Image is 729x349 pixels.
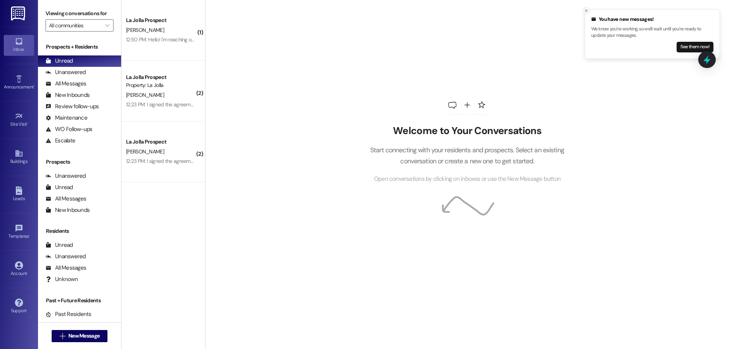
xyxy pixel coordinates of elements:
[126,101,290,108] div: 12:23 PM: I signed the agreement, will the parking pass charge be removed
[46,114,87,122] div: Maintenance
[38,158,121,166] div: Prospects
[46,137,75,145] div: Escalate
[126,36,652,43] div: 12:50 PM: Hello! i'm reaching out regarding the rent due this month. i was wondering if it could ...
[4,35,34,55] a: Inbox
[46,310,92,318] div: Past Residents
[591,16,713,23] div: You have new messages!
[46,241,73,249] div: Unread
[677,42,713,52] button: See them now!
[38,43,121,51] div: Prospects + Residents
[374,174,560,184] span: Open conversations by clicking on inboxes or use the New Message button
[34,83,35,88] span: •
[46,206,90,214] div: New Inbounds
[46,183,73,191] div: Unread
[591,26,713,39] p: We know you're working, so we'll wait until you're ready to update your messages.
[4,184,34,205] a: Leads
[11,6,27,21] img: ResiDesk Logo
[358,145,576,166] p: Start connecting with your residents and prospects. Select an existing conversation or create a n...
[46,57,73,65] div: Unread
[46,103,99,111] div: Review follow-ups
[46,91,90,99] div: New Inbounds
[126,138,196,146] div: La Jolla Prospect
[52,330,108,342] button: New Message
[4,110,34,130] a: Site Visit •
[4,222,34,242] a: Templates •
[358,125,576,137] h2: Welcome to Your Conversations
[38,297,121,305] div: Past + Future Residents
[126,81,196,89] div: Property: La Jolla
[46,195,86,203] div: All Messages
[38,227,121,235] div: Residents
[126,73,196,81] div: La Jolla Prospect
[46,264,86,272] div: All Messages
[46,80,86,88] div: All Messages
[46,8,114,19] label: Viewing conversations for
[582,7,590,14] button: Close toast
[126,16,196,24] div: La Jolla Prospect
[4,147,34,167] a: Buildings
[4,296,34,317] a: Support
[46,275,78,283] div: Unknown
[126,27,164,33] span: [PERSON_NAME]
[4,259,34,280] a: Account
[46,68,86,76] div: Unanswered
[126,148,164,155] span: [PERSON_NAME]
[105,22,109,28] i: 
[60,333,65,339] i: 
[126,92,164,98] span: [PERSON_NAME]
[126,158,290,164] div: 12:23 PM: I signed the agreement, will the parking pass charge be removed
[27,120,28,126] span: •
[46,253,86,261] div: Unanswered
[46,172,86,180] div: Unanswered
[49,19,101,32] input: All communities
[46,125,92,133] div: WO Follow-ups
[68,332,99,340] span: New Message
[29,232,30,238] span: •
